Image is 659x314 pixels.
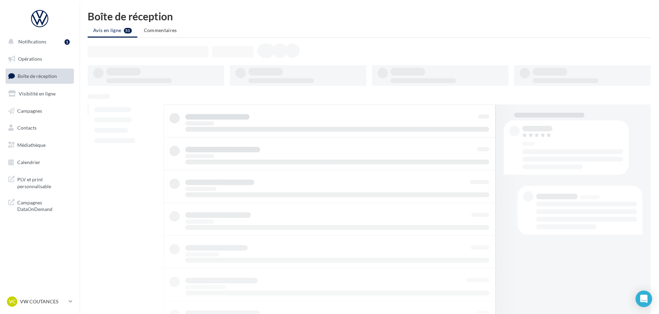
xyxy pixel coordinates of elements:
[6,295,74,308] a: VC VW COUTANCES
[4,87,75,101] a: Visibilité en ligne
[17,142,46,148] span: Médiathèque
[4,121,75,135] a: Contacts
[144,27,177,33] span: Commentaires
[18,56,42,62] span: Opérations
[65,39,70,45] div: 1
[4,138,75,152] a: Médiathèque
[88,11,651,21] div: Boîte de réception
[17,198,71,213] span: Campagnes DataOnDemand
[4,69,75,83] a: Boîte de réception
[9,298,16,305] span: VC
[17,108,42,113] span: Campagnes
[4,195,75,215] a: Campagnes DataOnDemand
[18,39,46,44] span: Notifications
[4,155,75,170] a: Calendrier
[4,104,75,118] a: Campagnes
[20,298,66,305] p: VW COUTANCES
[19,91,56,97] span: Visibilité en ligne
[4,52,75,66] a: Opérations
[17,175,71,190] span: PLV et print personnalisable
[17,159,40,165] span: Calendrier
[4,172,75,192] a: PLV et print personnalisable
[4,34,72,49] button: Notifications 1
[18,73,57,79] span: Boîte de réception
[17,125,37,131] span: Contacts
[636,291,652,307] div: Open Intercom Messenger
